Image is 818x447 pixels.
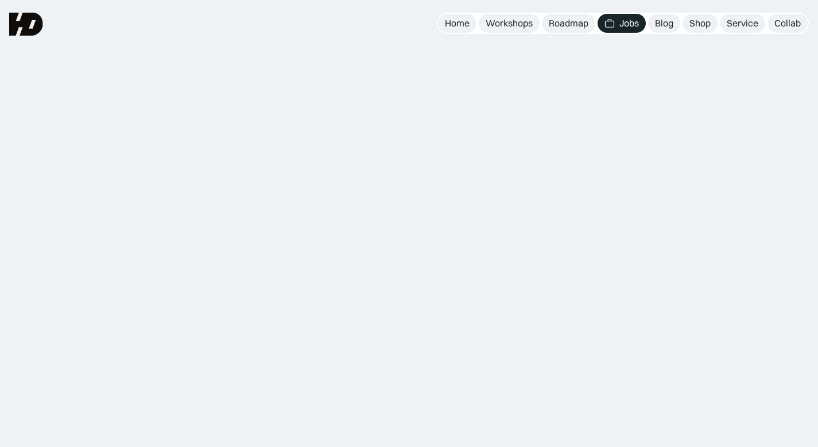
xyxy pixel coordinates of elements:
[648,14,680,33] a: Blog
[438,14,476,33] a: Home
[655,17,673,29] div: Blog
[445,17,470,29] div: Home
[720,14,765,33] a: Service
[542,14,595,33] a: Roadmap
[479,14,540,33] a: Workshops
[598,14,646,33] a: Jobs
[689,17,711,29] div: Shop
[486,17,533,29] div: Workshops
[727,17,758,29] div: Service
[619,17,639,29] div: Jobs
[549,17,588,29] div: Roadmap
[774,17,801,29] div: Collab
[767,14,808,33] a: Collab
[683,14,718,33] a: Shop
